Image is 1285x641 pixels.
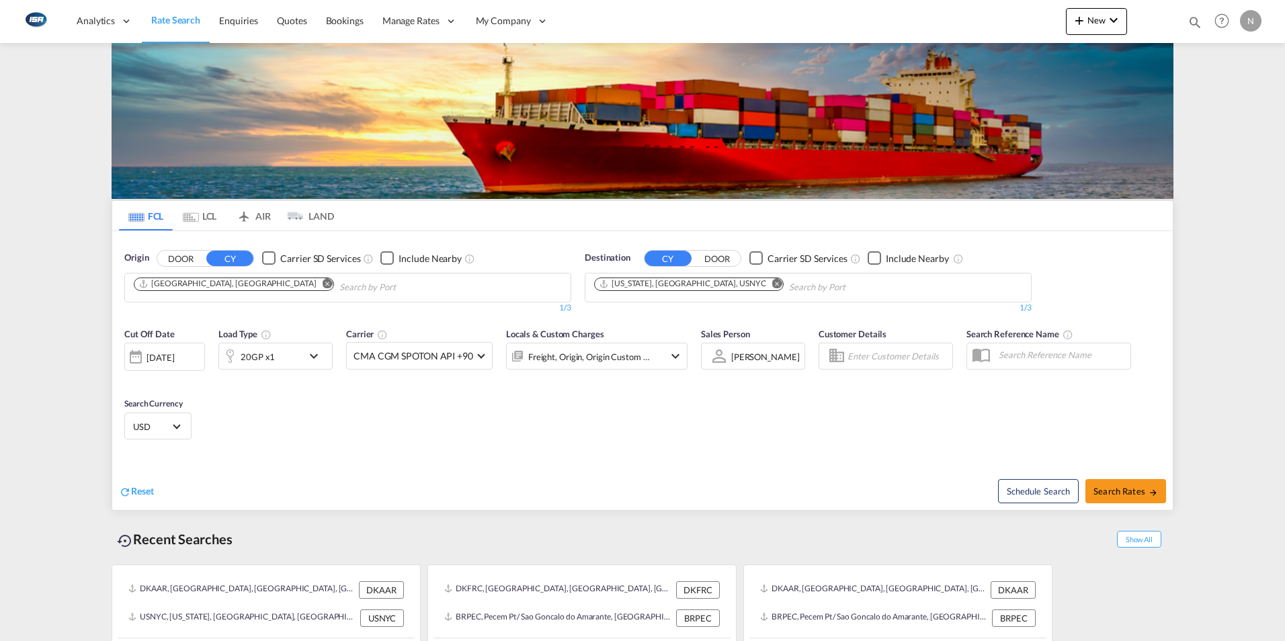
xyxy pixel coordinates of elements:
[1149,488,1158,497] md-icon: icon-arrow-right
[147,351,174,364] div: [DATE]
[77,14,115,28] span: Analytics
[1240,10,1261,32] div: N
[138,278,316,290] div: Aarhus, DKAAR
[1063,329,1073,340] md-icon: Your search will be saved by the below given name
[992,609,1036,627] div: BRPEC
[382,14,440,28] span: Manage Rates
[277,15,306,26] span: Quotes
[313,278,333,292] button: Remove
[1066,8,1127,35] button: icon-plus 400-fgNewicon-chevron-down
[124,251,149,265] span: Origin
[132,417,184,436] md-select: Select Currency: $ USDUnited States Dollar
[886,252,949,265] div: Include Nearby
[117,533,133,549] md-icon: icon-backup-restore
[1210,9,1233,32] span: Help
[850,253,861,264] md-icon: Unchecked: Search for CY (Container Yard) services for all selected carriers.Checked : Search for...
[1085,479,1166,503] button: Search Ratesicon-arrow-right
[124,370,134,388] md-datepicker: Select
[119,484,154,499] div: icon-refreshReset
[506,343,688,370] div: Freight Origin Origin Custom Factory Stuffingicon-chevron-down
[363,253,374,264] md-icon: Unchecked: Search for CY (Container Yard) services for all selected carriers.Checked : Search for...
[599,278,768,290] div: Press delete to remove this chip.
[768,252,847,265] div: Carrier SD Services
[173,201,226,230] md-tab-item: LCL
[760,609,989,627] div: BRPEC, Pecem Pt / Sao Goncalo do Amarante, Brazil, South America, Americas
[592,273,922,298] md-chips-wrap: Chips container. Use arrow keys to select chips.
[1071,15,1122,26] span: New
[219,15,258,26] span: Enquiries
[1117,531,1161,548] span: Show All
[701,329,750,339] span: Sales Person
[261,329,272,340] md-icon: icon-information-outline
[236,208,252,218] md-icon: icon-airplane
[218,343,333,370] div: 20GP x1icon-chevron-down
[585,251,630,265] span: Destination
[847,346,948,366] input: Enter Customer Details
[1093,486,1158,497] span: Search Rates
[731,351,800,362] div: [PERSON_NAME]
[132,273,472,298] md-chips-wrap: Chips container. Use arrow keys to select chips.
[760,581,987,599] div: DKAAR, Aarhus, Denmark, Northern Europe, Europe
[953,253,964,264] md-icon: Unchecked: Ignores neighbouring ports when fetching rates.Checked : Includes neighbouring ports w...
[119,201,334,230] md-pagination-wrapper: Use the left and right arrow keys to navigate between tabs
[226,201,280,230] md-tab-item: AIR
[667,348,683,364] md-icon: icon-chevron-down
[599,278,765,290] div: New York, NY, USNYC
[991,581,1036,599] div: DKAAR
[377,329,388,340] md-icon: The selected Trucker/Carrierwill be displayed in the rate results If the rates are from another f...
[476,14,531,28] span: My Company
[380,251,462,265] md-checkbox: Checkbox No Ink
[124,329,175,339] span: Cut Off Date
[789,277,917,298] input: Chips input.
[306,348,329,364] md-icon: icon-chevron-down
[133,421,171,433] span: USD
[339,277,467,298] input: Chips input.
[124,343,205,371] div: [DATE]
[1188,15,1202,35] div: icon-magnify
[326,15,364,26] span: Bookings
[1188,15,1202,30] md-icon: icon-magnify
[131,485,154,497] span: Reset
[992,345,1130,365] input: Search Reference Name
[128,581,356,599] div: DKAAR, Aarhus, Denmark, Northern Europe, Europe
[645,251,692,266] button: CY
[112,524,238,554] div: Recent Searches
[206,251,253,266] button: CY
[444,609,673,627] div: BRPEC, Pecem Pt / Sao Goncalo do Amarante, Brazil, South America, Americas
[998,479,1079,503] button: Note: By default Schedule search will only considerorigin ports, destination ports and cut off da...
[218,329,272,339] span: Load Type
[676,581,720,599] div: DKFRC
[399,252,462,265] div: Include Nearby
[506,329,604,339] span: Locals & Custom Charges
[694,251,741,266] button: DOOR
[20,6,50,36] img: 1aa151c0c08011ec8d6f413816f9a227.png
[464,253,475,264] md-icon: Unchecked: Ignores neighbouring ports when fetching rates.Checked : Includes neighbouring ports w...
[1106,12,1122,28] md-icon: icon-chevron-down
[280,252,360,265] div: Carrier SD Services
[112,231,1173,510] div: OriginDOOR CY Checkbox No InkUnchecked: Search for CY (Container Yard) services for all selected ...
[966,329,1073,339] span: Search Reference Name
[676,609,720,627] div: BRPEC
[354,349,473,363] span: CMA CGM SPOTON API +90
[241,347,275,366] div: 20GP x1
[124,302,571,314] div: 1/3
[138,278,319,290] div: Press delete to remove this chip.
[359,581,404,599] div: DKAAR
[151,14,200,26] span: Rate Search
[868,251,949,265] md-checkbox: Checkbox No Ink
[528,347,651,366] div: Freight Origin Origin Custom Factory Stuffing
[280,201,334,230] md-tab-item: LAND
[819,329,886,339] span: Customer Details
[763,278,783,292] button: Remove
[360,609,404,627] div: USNYC
[262,251,360,265] md-checkbox: Checkbox No Ink
[749,251,847,265] md-checkbox: Checkbox No Ink
[124,398,183,409] span: Search Currency
[119,486,131,498] md-icon: icon-refresh
[157,251,204,266] button: DOOR
[119,201,173,230] md-tab-item: FCL
[730,347,801,366] md-select: Sales Person: Nicolai Seidler
[128,609,357,627] div: USNYC, New York, NY, United States, North America, Americas
[1071,12,1087,28] md-icon: icon-plus 400-fg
